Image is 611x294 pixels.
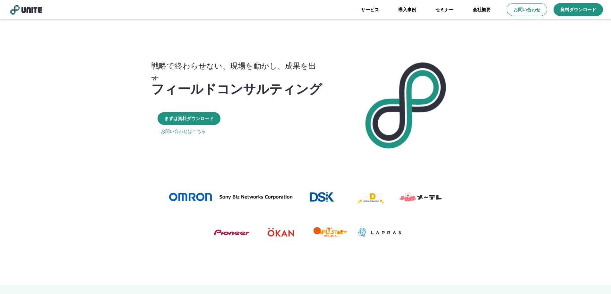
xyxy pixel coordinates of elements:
a: お問い合わせはこちら [161,128,206,135]
a: 資料ダウンロード [554,3,603,16]
p: 資料ダウンロード [560,6,596,13]
p: お問い合わせ [513,6,540,13]
p: フィールドコンサルティング [151,80,322,96]
p: 戦略で終わらせない、現場を動かし、成果を出す。 [151,59,329,85]
a: まずは資料ダウンロード [158,112,220,125]
p: まずは資料ダウンロード [164,115,214,122]
a: お問い合わせ [507,3,547,16]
